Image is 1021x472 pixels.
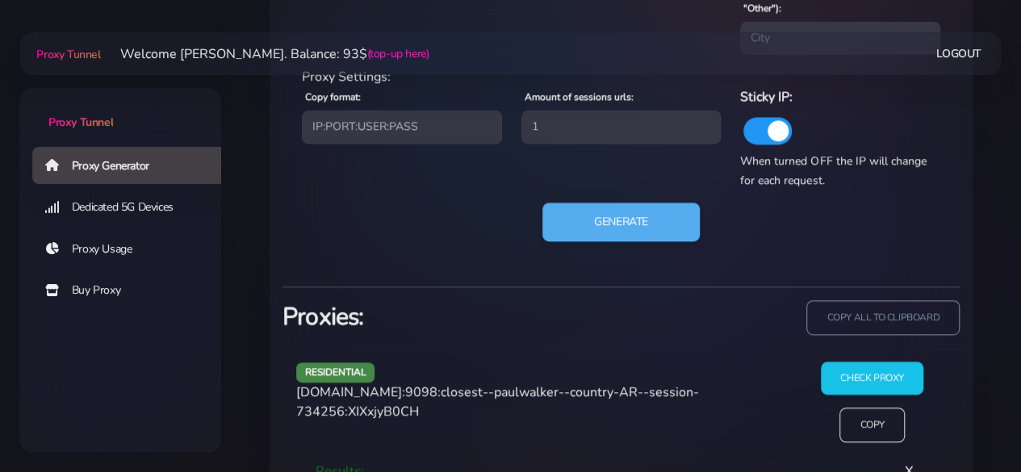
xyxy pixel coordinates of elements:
a: Buy Proxy [32,272,234,309]
span: [DOMAIN_NAME]:9098:closest--paulwalker--country-AR--session-734256:XIXxjyB0CH [296,383,699,420]
span: Proxy Tunnel [36,47,100,62]
div: Proxy Settings: [292,67,950,86]
iframe: Webchat Widget [943,394,1001,452]
input: Check Proxy [821,361,923,395]
a: Proxy Tunnel [33,41,100,67]
a: Dedicated 5G Devices [32,189,234,226]
li: Welcome [PERSON_NAME]. Balance: 93$ [101,44,429,64]
span: When turned OFF the IP will change for each request. [740,153,926,188]
h3: Proxies: [282,300,612,333]
h6: Sticky IP: [740,86,940,107]
button: Generate [542,203,700,241]
a: (top-up here) [367,45,429,62]
a: Logout [936,39,981,69]
label: Copy format: [305,90,361,104]
input: Copy [839,407,904,442]
a: Proxy Usage [32,231,234,268]
label: Amount of sessions urls: [525,90,634,104]
span: residential [296,362,375,382]
span: Proxy Tunnel [48,115,113,130]
a: Proxy Generator [32,147,234,184]
input: copy all to clipboard [806,300,960,335]
a: Account Top Up [32,314,234,351]
input: City [740,22,940,54]
a: Proxy Tunnel [19,88,221,131]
